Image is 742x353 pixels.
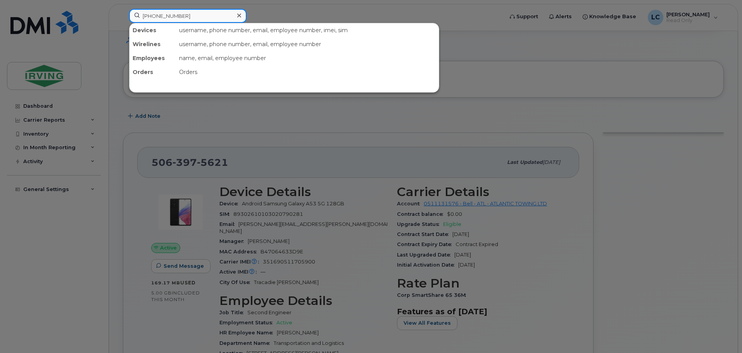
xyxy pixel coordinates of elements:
[129,51,176,65] div: Employees
[176,23,439,37] div: username, phone number, email, employee number, imei, sim
[129,9,247,23] input: Find something...
[129,23,176,37] div: Devices
[129,65,176,79] div: Orders
[129,37,176,51] div: Wirelines
[176,37,439,51] div: username, phone number, email, employee number
[176,51,439,65] div: name, email, employee number
[176,65,439,79] div: Orders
